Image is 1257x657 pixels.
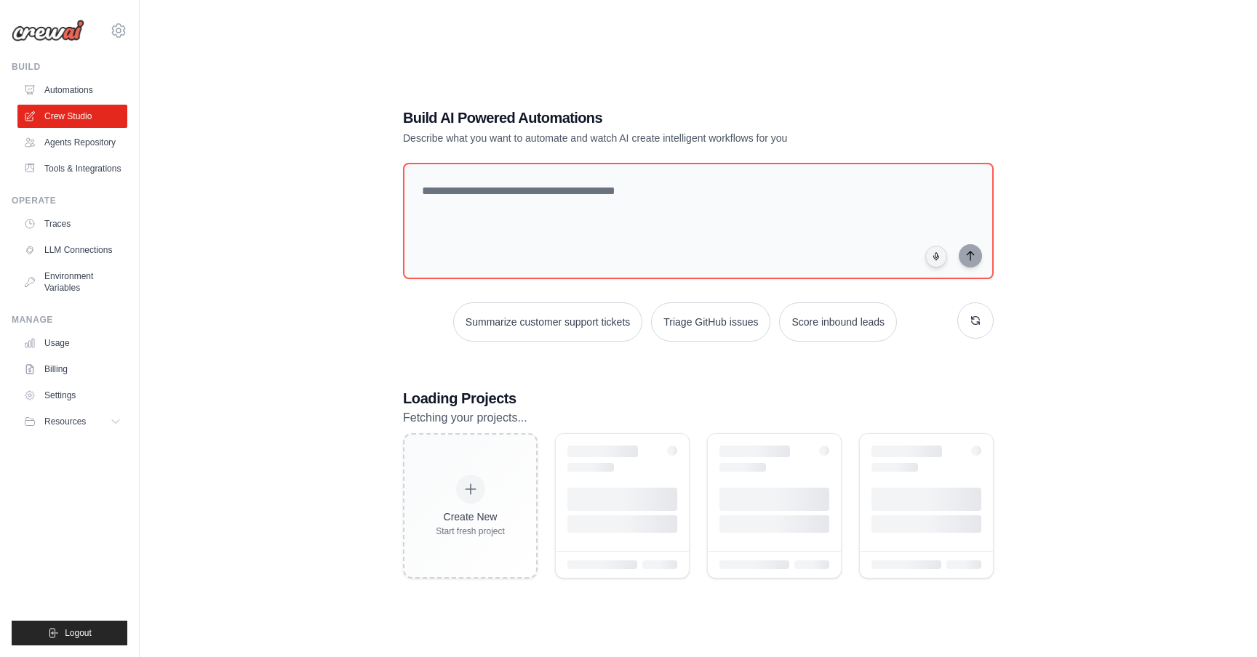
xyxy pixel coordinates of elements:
[17,131,127,154] a: Agents Repository
[17,331,127,355] a: Usage
[44,416,86,427] span: Resources
[17,384,127,407] a: Settings
[403,388,994,408] h3: Loading Projects
[779,302,897,342] button: Score inbound leads
[12,314,127,326] div: Manage
[403,131,892,145] p: Describe what you want to automate and watch AI create intelligent workflows for you
[436,509,505,524] div: Create New
[12,621,127,645] button: Logout
[17,78,127,102] a: Automations
[17,358,127,381] a: Billing
[651,302,770,342] button: Triage GitHub issues
[12,20,84,41] img: Logo
[17,410,127,433] button: Resources
[957,302,994,339] button: Get new suggestions
[12,195,127,206] div: Operate
[65,627,92,639] span: Logout
[17,157,127,180] a: Tools & Integrations
[453,302,642,342] button: Summarize customer support tickets
[17,238,127,262] a: LLM Connections
[403,408,994,427] p: Fetching your projects...
[436,525,505,537] div: Start fresh project
[12,61,127,73] div: Build
[17,212,127,235] a: Traces
[925,246,947,267] button: Click to speak your automation idea
[17,265,127,299] a: Environment Variables
[17,105,127,128] a: Crew Studio
[403,108,892,128] h1: Build AI Powered Automations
